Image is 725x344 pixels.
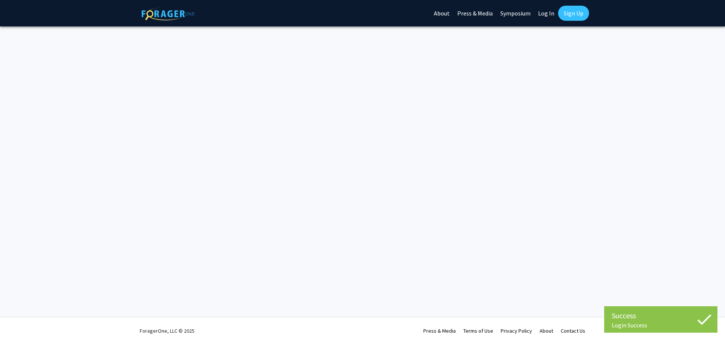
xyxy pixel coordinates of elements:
[540,327,553,334] a: About
[561,327,585,334] a: Contact Us
[501,327,532,334] a: Privacy Policy
[463,327,493,334] a: Terms of Use
[558,6,589,21] a: Sign Up
[612,321,710,329] div: Login Success
[423,327,456,334] a: Press & Media
[612,310,710,321] div: Success
[142,7,194,20] img: ForagerOne Logo
[140,318,194,344] div: ForagerOne, LLC © 2025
